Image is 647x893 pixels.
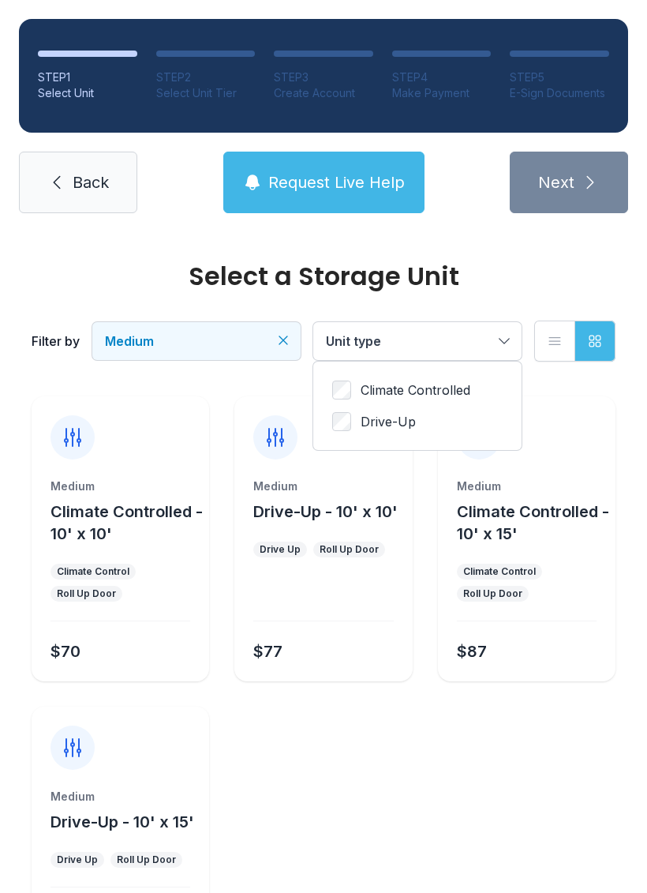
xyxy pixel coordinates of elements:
div: Climate Control [463,565,536,578]
span: Climate Controlled - 10' x 10' [50,502,203,543]
span: Climate Controlled - 10' x 15' [457,502,609,543]
div: Create Account [274,85,373,101]
input: Climate Controlled [332,381,351,400]
div: STEP 5 [510,69,609,85]
button: Medium [92,322,301,360]
span: Climate Controlled [361,381,470,400]
div: E-Sign Documents [510,85,609,101]
button: Climate Controlled - 10' x 10' [50,501,203,545]
div: Select Unit [38,85,137,101]
div: Roll Up Door [320,543,379,556]
span: Drive-Up - 10' x 10' [253,502,398,521]
div: Medium [50,478,190,494]
div: Medium [253,478,393,494]
div: STEP 3 [274,69,373,85]
button: Climate Controlled - 10' x 15' [457,501,609,545]
span: Drive-Up - 10' x 15' [50,812,194,831]
div: Select a Storage Unit [32,264,615,289]
div: Drive Up [57,854,98,866]
div: Roll Up Door [57,587,116,600]
div: STEP 1 [38,69,137,85]
div: Make Payment [392,85,492,101]
span: Back [73,171,109,193]
div: Select Unit Tier [156,85,256,101]
div: Roll Up Door [463,587,522,600]
button: Unit type [313,322,522,360]
div: Drive Up [260,543,301,556]
input: Drive-Up [332,412,351,431]
span: Unit type [326,333,381,349]
div: Medium [50,789,190,805]
button: Clear filters [275,332,291,348]
div: $77 [253,640,282,662]
span: Medium [105,333,154,349]
div: $87 [457,640,487,662]
div: Roll Up Door [117,854,176,866]
span: Drive-Up [361,412,416,431]
span: Next [538,171,574,193]
div: Filter by [32,332,80,351]
button: Drive-Up - 10' x 15' [50,811,194,833]
div: $70 [50,640,80,662]
div: STEP 4 [392,69,492,85]
div: STEP 2 [156,69,256,85]
button: Drive-Up - 10' x 10' [253,501,398,523]
span: Request Live Help [268,171,405,193]
div: Climate Control [57,565,129,578]
div: Medium [457,478,597,494]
